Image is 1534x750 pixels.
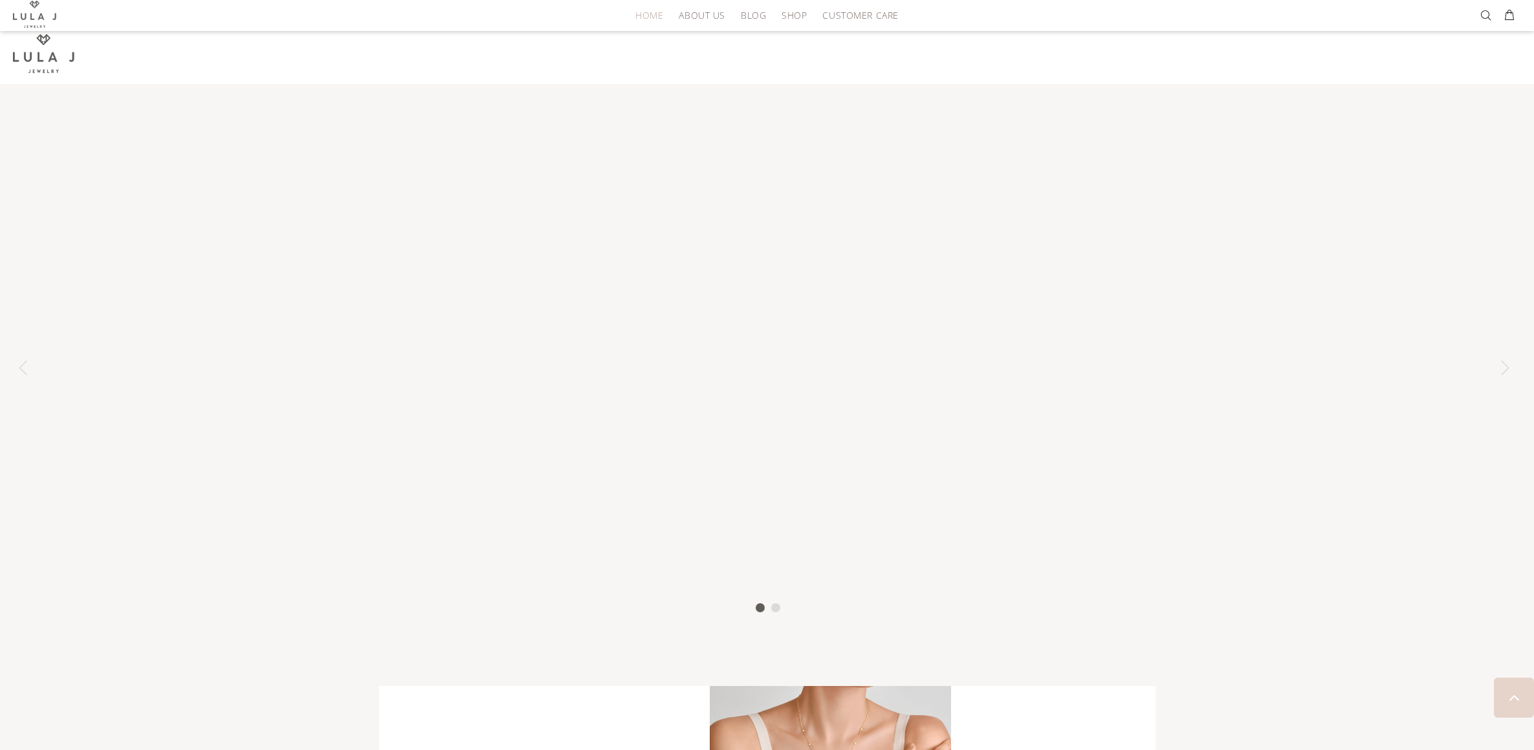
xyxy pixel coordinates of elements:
[635,10,663,20] span: HOME
[774,5,815,25] a: Shop
[671,5,732,25] a: About Us
[679,10,725,20] span: About Us
[822,10,898,20] span: Customer Care
[1494,678,1534,718] a: BACK TO TOP
[782,10,807,20] span: Shop
[741,10,766,20] span: Blog
[628,5,671,25] a: HOME
[733,5,774,25] a: Blog
[815,5,898,25] a: Customer Care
